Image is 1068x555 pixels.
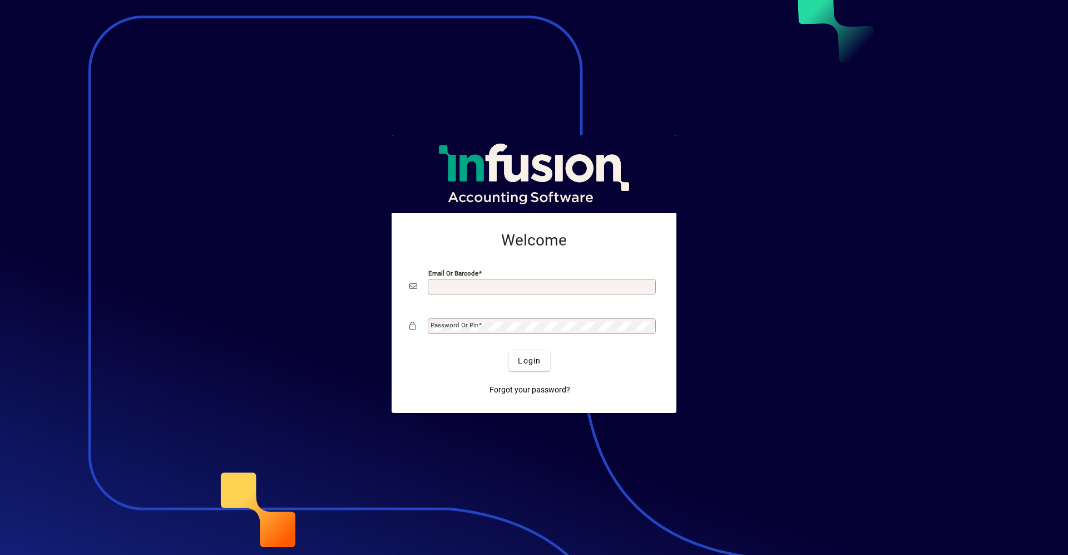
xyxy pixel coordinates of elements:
[489,384,570,396] span: Forgot your password?
[485,380,575,400] a: Forgot your password?
[518,355,541,367] span: Login
[509,351,550,371] button: Login
[428,269,478,277] mat-label: Email or Barcode
[409,231,659,250] h2: Welcome
[431,321,478,329] mat-label: Password or Pin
